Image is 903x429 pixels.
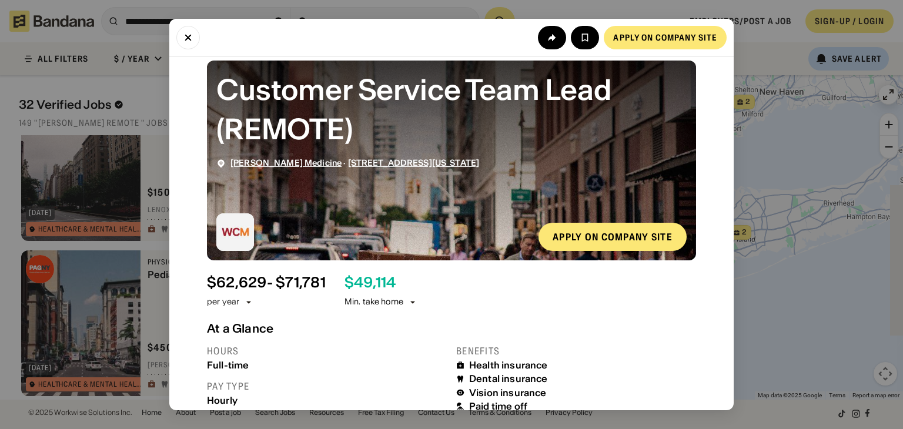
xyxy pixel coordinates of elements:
[230,158,479,168] div: ·
[345,274,396,291] div: $ 49,114
[345,296,417,308] div: Min. take home
[207,395,447,406] div: Hourly
[469,401,527,412] div: Paid time off
[216,213,254,251] img: Weill Cornell Medicine logo
[216,70,687,149] div: Customer Service Team Lead (REMOTE)
[469,373,548,384] div: Dental insurance
[207,321,696,336] div: At a Glance
[348,157,480,168] span: [STREET_ADDRESS][US_STATE]
[456,345,696,357] div: Benefits
[207,360,447,371] div: Full-time
[469,360,548,371] div: Health insurance
[207,296,239,308] div: per year
[207,274,326,291] div: $ 62,629 - $71,781
[553,232,673,242] div: Apply on company site
[207,345,447,357] div: Hours
[613,33,717,42] div: Apply on company site
[207,380,447,393] div: Pay type
[469,387,547,398] div: Vision insurance
[176,26,200,49] button: Close
[230,157,342,168] span: [PERSON_NAME] Medicine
